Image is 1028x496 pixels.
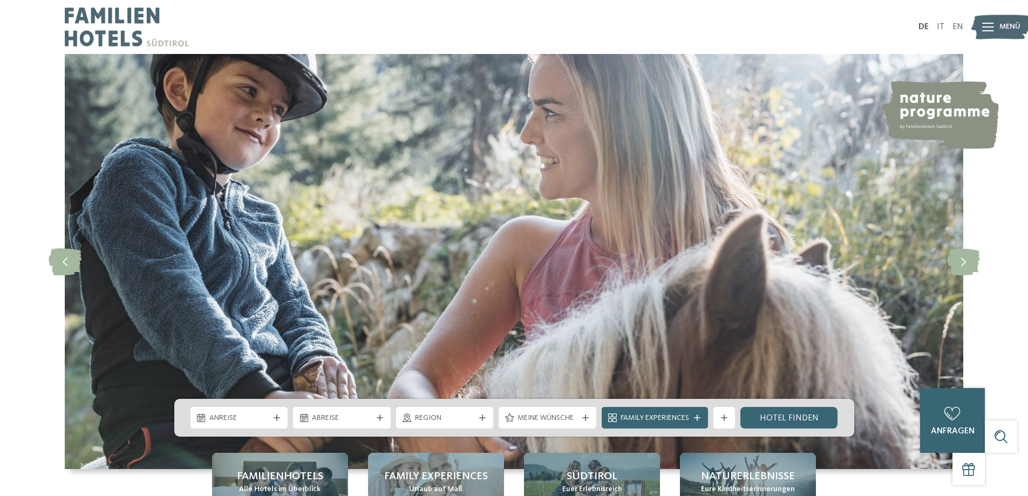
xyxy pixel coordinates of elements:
span: Alle Hotels im Überblick [239,484,321,495]
span: Meine Wünsche [518,413,577,424]
a: EN [952,23,963,31]
img: nature programme by Familienhotels Südtirol [880,81,999,149]
span: Familienhotels [237,469,323,484]
span: Family Experiences [384,469,488,484]
span: Urlaub auf Maß [409,484,462,495]
span: Menü [999,22,1020,32]
span: Region [415,413,475,424]
a: anfragen [920,388,985,453]
a: IT [937,23,944,31]
span: Abreise [312,413,372,424]
a: Hotel finden [740,407,838,429]
span: Family Experiences [621,413,689,424]
span: Südtirol [567,469,617,484]
span: Anreise [209,413,269,424]
span: anfragen [931,427,975,436]
span: Eure Kindheitserinnerungen [701,484,795,495]
span: Euer Erlebnisreich [562,484,622,495]
span: Naturerlebnisse [701,469,795,484]
a: DE [918,23,929,31]
img: Familienhotels Südtirol: The happy family places [65,54,963,469]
